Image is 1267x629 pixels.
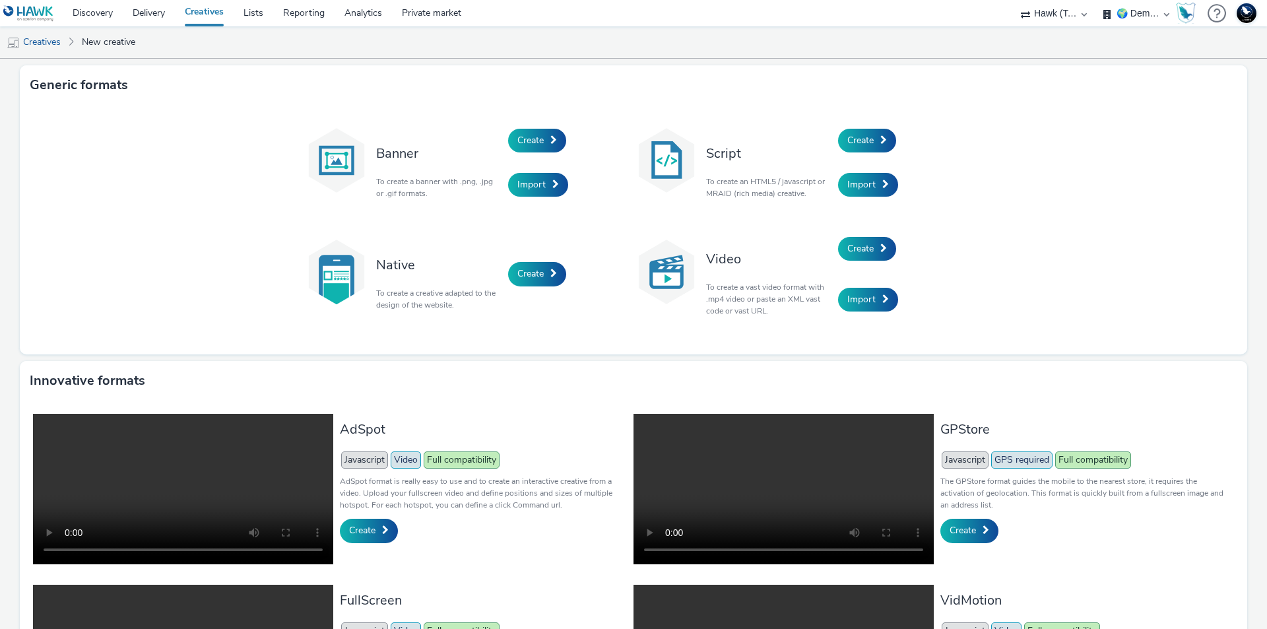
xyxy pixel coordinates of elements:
span: Video [391,451,421,469]
a: Create [940,519,998,543]
a: Import [838,173,898,197]
span: Javascript [942,451,989,469]
span: Create [517,134,544,147]
img: banner.svg [304,127,370,193]
h3: AdSpot [340,420,627,438]
h3: VidMotion [940,591,1227,609]
img: video.svg [633,239,699,305]
span: Import [847,178,876,191]
img: Hawk Academy [1176,3,1196,24]
span: Full compatibility [1055,451,1131,469]
span: Import [517,178,546,191]
a: Create [838,237,896,261]
a: Create [340,519,398,543]
a: Hawk Academy [1176,3,1201,24]
span: Create [349,524,375,537]
h3: GPStore [940,420,1227,438]
span: Create [517,267,544,280]
span: Create [847,134,874,147]
span: Javascript [341,451,388,469]
span: GPS required [991,451,1053,469]
a: Import [508,173,568,197]
img: undefined Logo [3,5,54,22]
span: Create [847,242,874,255]
img: mobile [7,36,20,50]
p: AdSpot format is really easy to use and to create an interactive creative from a video. Upload yo... [340,475,627,511]
h3: Native [376,256,502,274]
p: To create a banner with .png, .jpg or .gif formats. [376,176,502,199]
span: Import [847,293,876,306]
img: Support Hawk [1237,3,1256,23]
a: Create [838,129,896,152]
a: Create [508,129,566,152]
a: Create [508,262,566,286]
h3: Script [706,145,831,162]
h3: Video [706,250,831,268]
span: Create [950,524,976,537]
h3: Banner [376,145,502,162]
span: Full compatibility [424,451,500,469]
p: To create an HTML5 / javascript or MRAID (rich media) creative. [706,176,831,199]
img: code.svg [633,127,699,193]
h3: Generic formats [30,75,128,95]
img: native.svg [304,239,370,305]
p: To create a vast video format with .mp4 video or paste an XML vast code or vast URL. [706,281,831,317]
a: Import [838,288,898,312]
p: The GPStore format guides the mobile to the nearest store, it requires the activation of geolocat... [940,475,1227,511]
h3: FullScreen [340,591,627,609]
a: New creative [75,26,142,58]
h3: Innovative formats [30,371,145,391]
p: To create a creative adapted to the design of the website. [376,287,502,311]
